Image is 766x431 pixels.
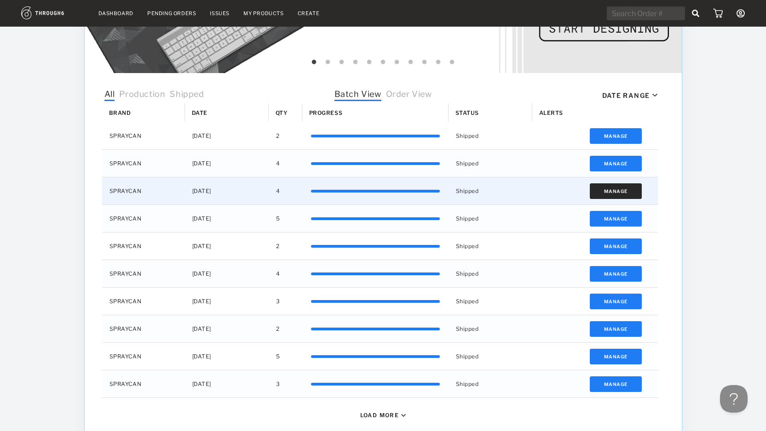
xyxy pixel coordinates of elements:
div: Press SPACE to select this row. [102,205,658,233]
div: Shipped [449,177,532,204]
button: 8 [406,58,415,67]
div: SPRAYCAN [102,315,185,342]
div: [DATE] [185,150,269,177]
button: 10 [434,58,443,67]
span: 2 [276,240,280,252]
span: 5 [276,213,280,225]
span: 2 [276,130,280,142]
button: 11 [448,58,457,67]
button: 2 [323,58,333,67]
img: icon_cart.dab5cea1.svg [713,9,723,18]
div: SPRAYCAN [102,370,185,397]
div: [DATE] [185,315,269,342]
div: [DATE] [185,177,269,204]
button: Manage [590,349,642,364]
a: Pending Orders [147,10,196,17]
button: Manage [590,211,642,227]
div: SPRAYCAN [102,233,185,260]
div: SPRAYCAN [102,288,185,315]
span: 3 [276,378,280,390]
span: 2 [276,323,280,335]
span: 4 [276,158,280,170]
span: 3 [276,295,280,307]
div: [DATE] [185,205,269,232]
button: Manage [590,128,642,144]
div: [DATE] [185,288,269,315]
img: icon_caret_down_black.69fb8af9.svg [652,94,657,97]
span: Qty [276,109,288,116]
div: Shipped [449,315,532,342]
a: Issues [210,10,230,17]
div: [DATE] [185,370,269,397]
div: Shipped [449,288,532,315]
span: 4 [276,185,280,197]
div: SPRAYCAN [102,150,185,177]
span: Date [192,109,207,116]
div: [DATE] [185,343,269,370]
span: 4 [276,268,280,280]
div: [DATE] [185,260,269,287]
button: Manage [590,266,642,282]
div: Shipped [449,370,532,397]
button: 5 [365,58,374,67]
span: Shipped [170,89,204,101]
div: Shipped [449,150,532,177]
div: Shipped [449,205,532,232]
button: Manage [590,156,642,171]
img: logo.1c10ca64.svg [21,6,85,19]
div: SPRAYCAN [102,343,185,370]
button: Manage [590,294,642,309]
div: Load More [360,412,399,419]
div: Press SPACE to select this row. [102,370,658,398]
button: Manage [590,183,642,199]
div: Shipped [449,343,532,370]
input: Search Order # [607,6,685,20]
button: 7 [392,58,402,67]
div: [DATE] [185,122,269,149]
div: Shipped [449,233,532,260]
div: SPRAYCAN [102,177,185,204]
button: 3 [337,58,346,67]
button: Manage [590,321,642,337]
div: Shipped [449,122,532,149]
a: Dashboard [98,10,133,17]
span: Progress [309,109,343,116]
span: Batch View [334,89,381,101]
span: 5 [276,351,280,363]
button: 4 [351,58,360,67]
div: Press SPACE to select this row. [102,343,658,370]
a: My Products [243,10,284,17]
button: Manage [590,238,642,254]
button: Manage [590,376,642,392]
div: Press SPACE to select this row. [102,288,658,315]
button: 1 [310,58,319,67]
div: Press SPACE to select this row. [102,233,658,260]
div: Press SPACE to select this row. [102,122,658,150]
div: Date Range [602,91,650,99]
span: All [104,89,115,101]
span: Brand [109,109,131,116]
a: Create [298,10,320,17]
div: Press SPACE to select this row. [102,315,658,343]
span: Alerts [539,109,564,116]
div: Press SPACE to select this row. [102,260,658,288]
div: Press SPACE to select this row. [102,177,658,205]
div: SPRAYCAN [102,205,185,232]
button: 6 [379,58,388,67]
span: Order View [386,89,432,101]
span: Status [455,109,479,116]
iframe: Toggle Customer Support [720,385,748,413]
div: SPRAYCAN [102,260,185,287]
div: [DATE] [185,233,269,260]
div: SPRAYCAN [102,122,185,149]
div: Press SPACE to select this row. [102,150,658,177]
div: Shipped [449,260,532,287]
span: Production [119,89,165,101]
button: 9 [420,58,429,67]
img: icon_caret_down_black.69fb8af9.svg [401,414,406,417]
